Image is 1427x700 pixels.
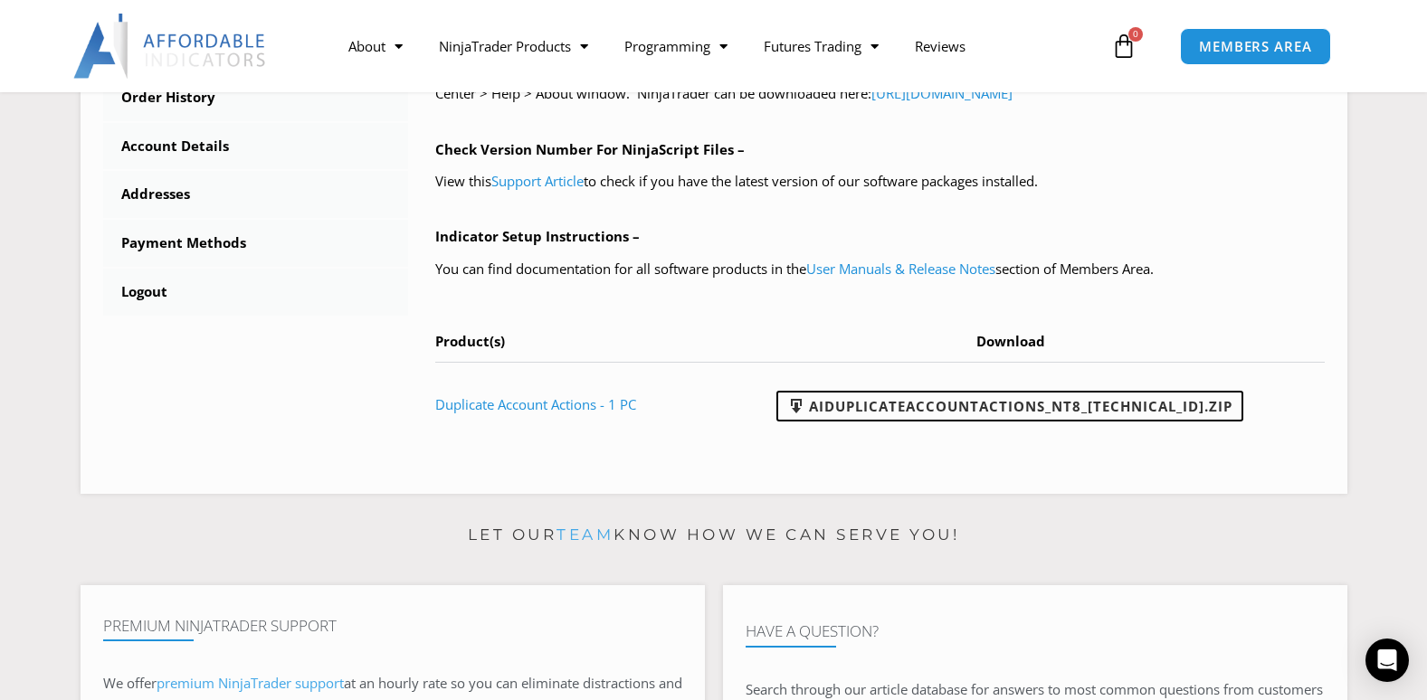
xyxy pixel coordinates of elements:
[806,260,995,278] a: User Manuals & Release Notes
[103,123,409,170] a: Account Details
[746,622,1325,640] h4: Have A Question?
[157,674,344,692] a: premium NinjaTrader support
[1128,27,1143,42] span: 0
[73,14,268,79] img: LogoAI | Affordable Indicators – NinjaTrader
[776,391,1243,421] a: AIDuplicateAccountActions_NT8_[TECHNICAL_ID].zip
[435,332,505,350] span: Product(s)
[435,169,1325,194] p: View this to check if you have the latest version of our software packages installed.
[103,269,409,316] a: Logout
[421,25,606,67] a: NinjaTrader Products
[976,332,1045,350] span: Download
[606,25,746,67] a: Programming
[103,171,409,218] a: Addresses
[435,227,640,245] b: Indicator Setup Instructions –
[435,140,745,158] b: Check Version Number For NinjaScript Files –
[435,257,1325,282] p: You can find documentation for all software products in the section of Members Area.
[103,674,157,692] span: We offer
[1365,639,1409,682] div: Open Intercom Messenger
[746,25,897,67] a: Futures Trading
[491,172,584,190] a: Support Article
[330,25,1107,67] nav: Menu
[103,617,682,635] h4: Premium NinjaTrader Support
[81,521,1347,550] p: Let our know how we can serve you!
[103,74,409,121] a: Order History
[1084,20,1164,72] a: 0
[1180,28,1331,65] a: MEMBERS AREA
[557,525,614,544] a: team
[897,25,984,67] a: Reviews
[871,84,1013,102] a: [URL][DOMAIN_NAME]
[435,395,636,413] a: Duplicate Account Actions - 1 PC
[330,25,421,67] a: About
[103,220,409,267] a: Payment Methods
[1199,40,1312,53] span: MEMBERS AREA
